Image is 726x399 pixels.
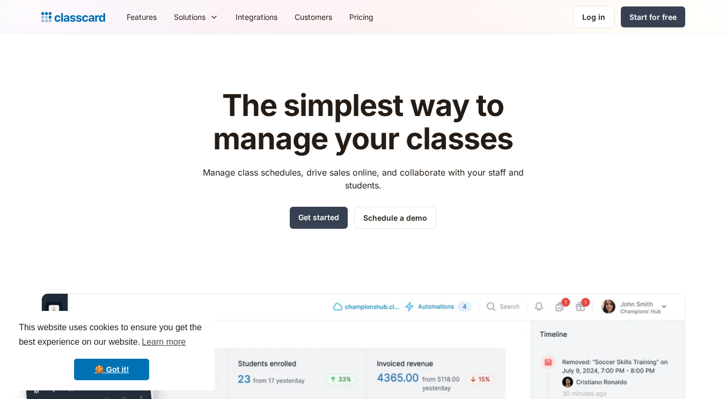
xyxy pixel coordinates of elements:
[354,207,436,229] a: Schedule a demo
[193,89,533,155] h1: The simplest way to manage your classes
[341,5,382,29] a: Pricing
[9,311,215,390] div: cookieconsent
[582,11,605,23] div: Log in
[193,166,533,192] p: Manage class schedules, drive sales online, and collaborate with your staff and students.
[41,10,105,25] a: home
[629,11,677,23] div: Start for free
[621,6,685,27] a: Start for free
[227,5,286,29] a: Integrations
[19,321,204,350] span: This website uses cookies to ensure you get the best experience on our website.
[165,5,227,29] div: Solutions
[286,5,341,29] a: Customers
[140,334,187,350] a: learn more about cookies
[74,359,149,380] a: dismiss cookie message
[573,6,614,28] a: Log in
[118,5,165,29] a: Features
[174,11,206,23] div: Solutions
[290,207,348,229] a: Get started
